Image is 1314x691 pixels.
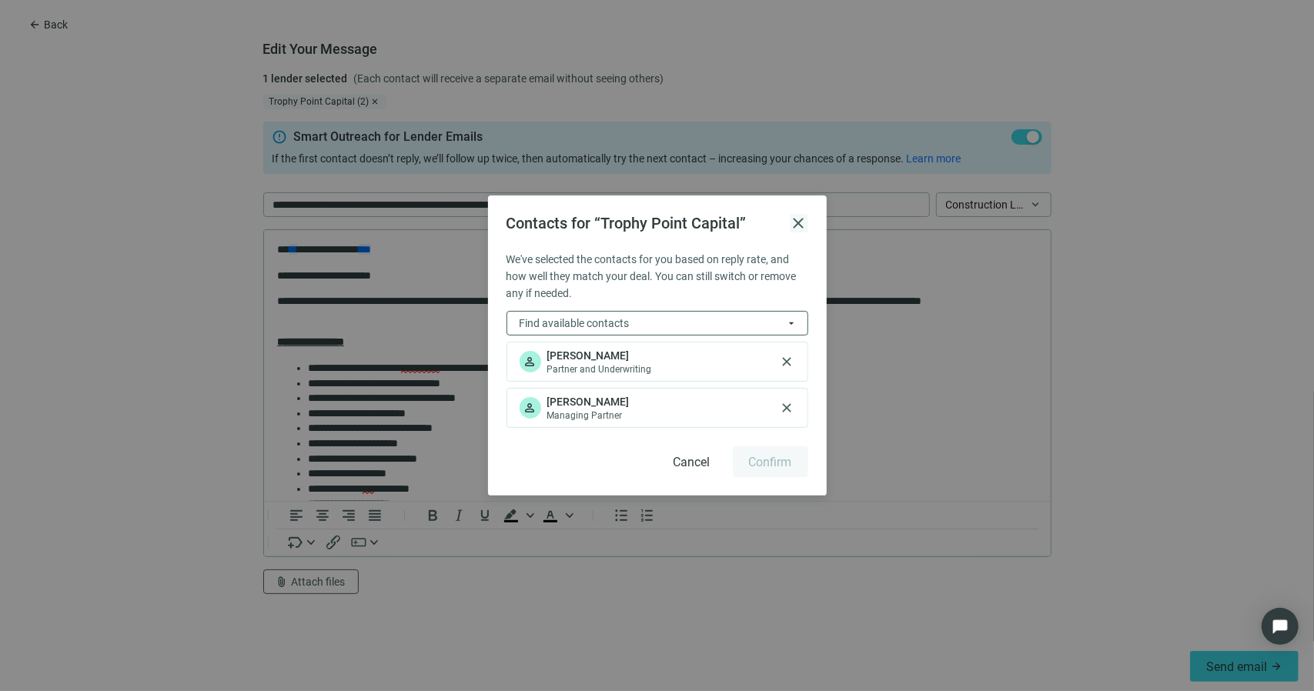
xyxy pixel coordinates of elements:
button: Cancel [657,446,727,477]
span: arrow_drop_down [786,317,798,329]
span: [PERSON_NAME] [547,348,652,363]
span: Cancel [674,455,710,469]
span: Find available contacts [520,317,630,329]
button: close [790,214,808,232]
button: close [780,354,795,369]
span: We've selected the contacts for you based on reply rate, and how well they match your deal. You c... [507,253,797,299]
h2: Contacts for “Trophy Point Capital” [507,214,784,232]
span: person [523,401,537,415]
button: Confirm [733,446,808,477]
button: Find available contactsarrow_drop_down [507,311,808,335]
span: person [523,355,537,369]
button: close [780,400,795,416]
span: [PERSON_NAME] [547,394,630,409]
span: Managing Partner [547,409,630,422]
span: Partner and Underwriting [547,363,652,376]
body: Rich Text Area. Press ALT-0 for help. [12,12,774,607]
div: Open Intercom Messenger [1262,608,1299,645]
